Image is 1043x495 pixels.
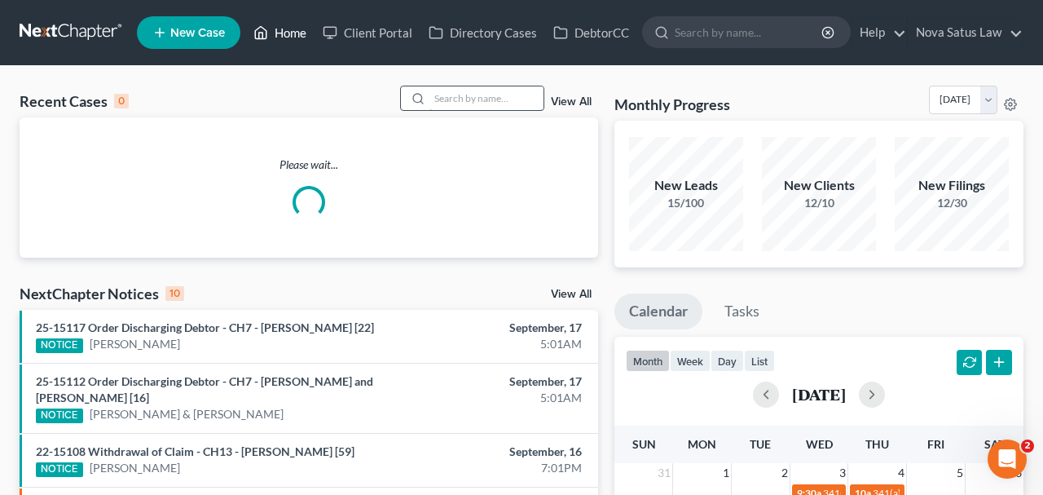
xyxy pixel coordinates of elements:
[411,320,582,336] div: September, 17
[36,409,83,423] div: NOTICE
[675,17,824,47] input: Search by name...
[806,437,833,451] span: Wed
[90,460,180,476] a: [PERSON_NAME]
[411,460,582,476] div: 7:01PM
[688,437,716,451] span: Mon
[420,18,545,47] a: Directory Cases
[865,437,889,451] span: Thu
[90,406,284,422] a: [PERSON_NAME] & [PERSON_NAME]
[411,336,582,352] div: 5:01AM
[710,294,774,329] a: Tasks
[411,373,582,390] div: September, 17
[411,390,582,406] div: 5:01AM
[614,95,730,114] h3: Monthly Progress
[792,386,846,403] h2: [DATE]
[670,350,711,372] button: week
[838,463,847,483] span: 3
[36,444,354,458] a: 22-15108 Withdrawal of Claim - CH13 - [PERSON_NAME] [59]
[656,463,672,483] span: 31
[245,18,315,47] a: Home
[750,437,771,451] span: Tue
[780,463,790,483] span: 2
[744,350,775,372] button: list
[551,289,592,300] a: View All
[629,176,743,195] div: New Leads
[632,437,656,451] span: Sun
[90,336,180,352] a: [PERSON_NAME]
[20,91,129,111] div: Recent Cases
[762,195,876,211] div: 12/10
[545,18,637,47] a: DebtorCC
[721,463,731,483] span: 1
[762,176,876,195] div: New Clients
[551,96,592,108] a: View All
[984,437,1005,451] span: Sat
[908,18,1023,47] a: Nova Satus Law
[629,195,743,211] div: 15/100
[20,157,598,173] p: Please wait...
[36,320,374,334] a: 25-15117 Order Discharging Debtor - CH7 - [PERSON_NAME] [22]
[955,463,965,483] span: 5
[711,350,744,372] button: day
[927,437,944,451] span: Fri
[895,176,1009,195] div: New Filings
[988,440,1027,479] iframe: Intercom live chat
[626,350,670,372] button: month
[1021,440,1034,453] span: 2
[165,286,184,301] div: 10
[170,27,225,39] span: New Case
[315,18,420,47] a: Client Portal
[20,284,184,303] div: NextChapter Notices
[114,94,129,108] div: 0
[614,294,702,329] a: Calendar
[36,462,83,477] div: NOTICE
[896,463,906,483] span: 4
[429,86,544,110] input: Search by name...
[895,195,1009,211] div: 12/30
[852,18,906,47] a: Help
[411,444,582,460] div: September, 16
[36,374,373,404] a: 25-15112 Order Discharging Debtor - CH7 - [PERSON_NAME] and [PERSON_NAME] [16]
[36,338,83,353] div: NOTICE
